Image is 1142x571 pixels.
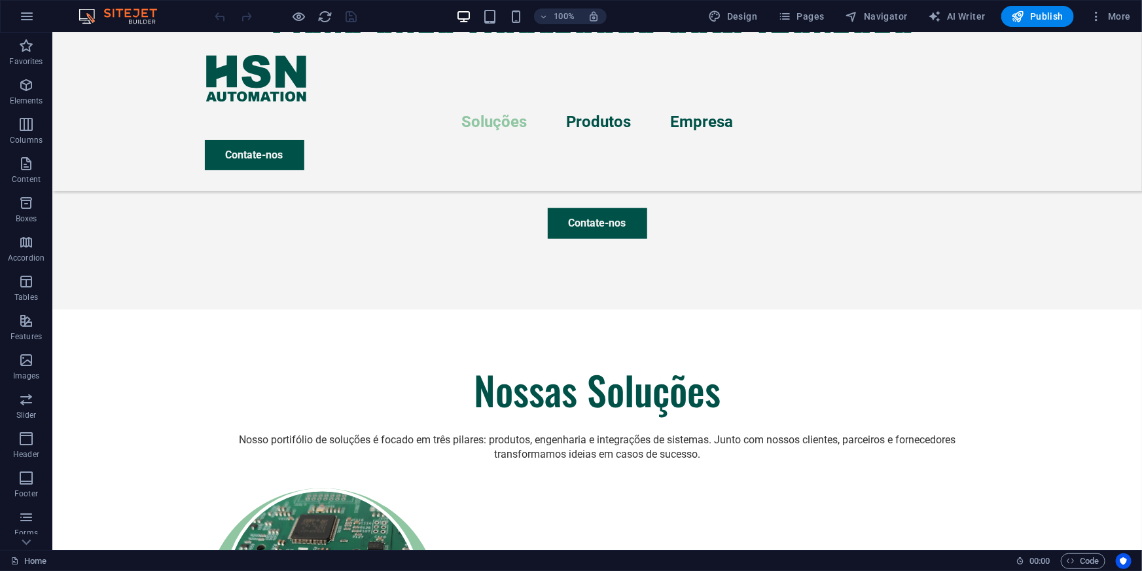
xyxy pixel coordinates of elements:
[929,10,986,23] span: AI Writer
[318,9,333,24] i: Reload page
[846,10,908,23] span: Navigator
[317,9,333,24] button: reload
[16,213,37,224] p: Boxes
[13,371,40,381] p: Images
[10,553,46,569] a: Click to cancel selection. Double-click to open Pages
[709,10,758,23] span: Design
[10,135,43,145] p: Columns
[704,6,763,27] div: Design (Ctrl+Alt+Y)
[588,10,599,22] i: On resize automatically adjust zoom level to fit chosen device.
[10,331,42,342] p: Features
[534,9,580,24] button: 100%
[14,528,38,538] p: Forms
[9,56,43,67] p: Favorites
[12,174,41,185] p: Content
[1067,553,1099,569] span: Code
[16,410,37,420] p: Slider
[75,9,173,24] img: Editor Logo
[1001,6,1074,27] button: Publish
[1084,6,1136,27] button: More
[1090,10,1131,23] span: More
[554,9,575,24] h6: 100%
[1116,553,1132,569] button: Usercentrics
[1029,553,1050,569] span: 00 00
[923,6,991,27] button: AI Writer
[1061,553,1105,569] button: Code
[840,6,913,27] button: Navigator
[8,253,45,263] p: Accordion
[1039,556,1041,566] span: :
[13,449,39,460] p: Header
[704,6,763,27] button: Design
[1016,553,1050,569] h6: Session time
[778,10,824,23] span: Pages
[1012,10,1063,23] span: Publish
[14,292,38,303] p: Tables
[291,9,307,24] button: Click here to leave preview mode and continue editing
[773,6,829,27] button: Pages
[10,96,43,106] p: Elements
[14,488,38,499] p: Footer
